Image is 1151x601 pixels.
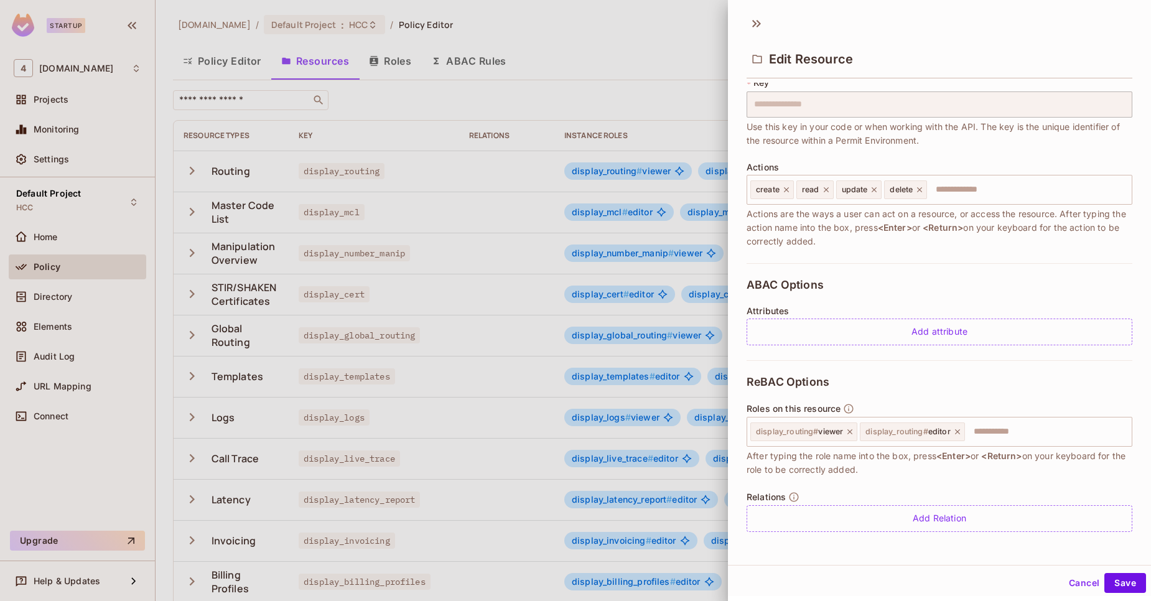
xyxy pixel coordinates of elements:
[802,185,819,195] span: read
[747,404,841,414] span: Roles on this resource
[747,279,824,291] span: ABAC Options
[796,180,834,199] div: read
[981,450,1022,461] span: <Return>
[747,162,779,172] span: Actions
[753,78,769,88] span: Key
[860,422,964,441] div: display_routing#editor
[936,450,971,461] span: <Enter>
[769,52,853,67] span: Edit Resource
[836,180,882,199] div: update
[747,505,1132,532] div: Add Relation
[1064,573,1104,593] button: Cancel
[747,120,1132,147] span: Use this key in your code or when working with the API. The key is the unique identifier of the r...
[865,427,950,437] span: editor
[756,185,780,195] span: create
[747,449,1132,477] span: After typing the role name into the box, press or on your keyboard for the role to be correctly a...
[747,492,786,502] span: Relations
[884,180,927,199] div: delete
[747,207,1132,248] span: Actions are the ways a user can act on a resource, or access the resource. After typing the actio...
[750,422,857,441] div: display_routing#viewer
[756,427,818,436] span: display_routing #
[878,222,912,233] span: <Enter>
[756,427,843,437] span: viewer
[747,376,829,388] span: ReBAC Options
[842,185,868,195] span: update
[923,222,963,233] span: <Return>
[750,180,794,199] div: create
[890,185,913,195] span: delete
[1104,573,1146,593] button: Save
[747,319,1132,345] div: Add attribute
[747,306,790,316] span: Attributes
[865,427,928,436] span: display_routing #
